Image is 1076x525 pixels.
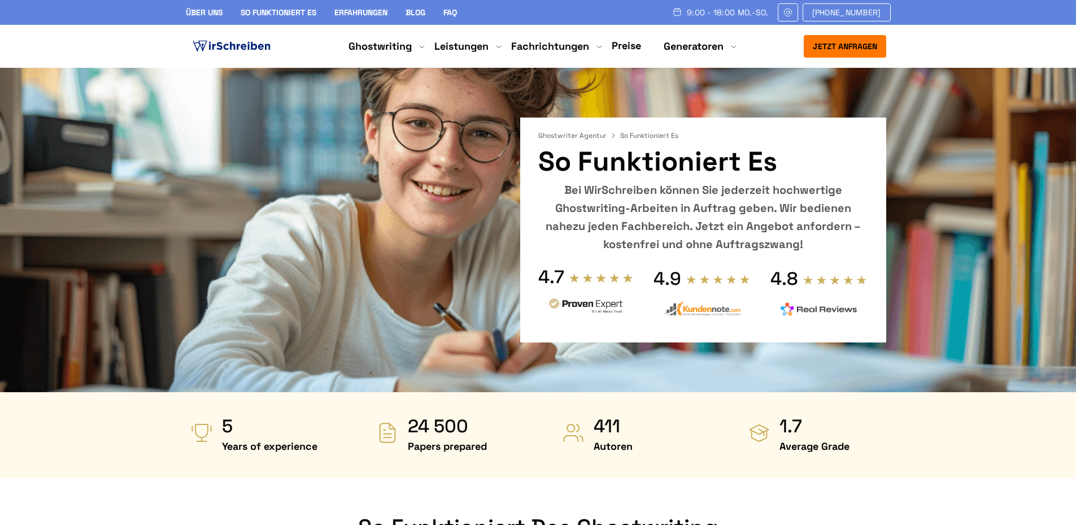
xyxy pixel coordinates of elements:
img: realreviews [781,302,857,316]
img: Papers prepared [376,422,399,444]
img: kundennote [664,301,740,316]
span: Autoren [594,437,633,455]
a: [PHONE_NUMBER] [803,3,891,21]
a: Ghostwriting [348,40,412,53]
strong: 1.7 [779,415,850,437]
div: 4.8 [770,267,798,290]
div: 4.9 [654,267,681,290]
a: Generatoren [664,40,724,53]
span: Average Grade [779,437,850,455]
a: Über uns [186,7,223,18]
a: Preise [612,39,641,52]
a: So funktioniert es [241,7,316,18]
img: logo ghostwriter-österreich [190,38,273,55]
span: [PHONE_NUMBER] [812,8,881,17]
strong: 24 500 [408,415,487,437]
span: Years of experience [222,437,317,455]
img: Schedule [672,7,682,16]
div: 4.7 [538,266,564,288]
div: Bei WirSchreiben können Sie jederzeit hochwertige Ghostwriting-Arbeiten in Auftrag geben. Wir bed... [538,181,868,253]
img: provenexpert [547,297,624,318]
img: Email [783,8,793,17]
strong: 411 [594,415,633,437]
img: Autoren [562,422,585,444]
a: FAQ [443,7,457,18]
a: Fachrichtungen [511,40,589,53]
button: Jetzt anfragen [804,35,886,58]
span: Papers prepared [408,437,487,455]
img: stars [569,272,634,283]
a: Erfahrungen [334,7,387,18]
h1: So funktioniert es [538,146,868,177]
span: So Funktioniert Es [620,131,678,140]
img: stars [803,275,868,285]
a: Leistungen [434,40,489,53]
img: Average Grade [748,422,770,444]
a: Ghostwriter Agentur [538,131,618,140]
span: 9:00 - 18:00 Mo.-So. [687,8,769,17]
img: stars [686,274,751,285]
img: Years of experience [190,422,213,444]
a: Blog [406,7,425,18]
strong: 5 [222,415,317,437]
